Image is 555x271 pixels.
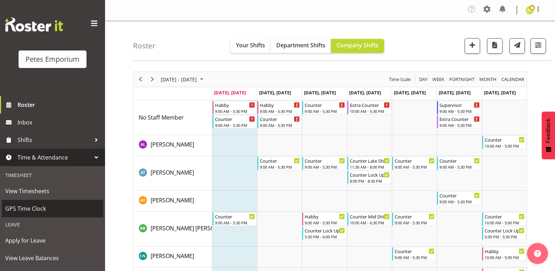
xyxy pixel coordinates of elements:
[151,141,194,148] span: [PERSON_NAME]
[305,164,345,170] div: 9:00 AM - 5:30 PM
[388,75,411,84] span: Time Scale
[2,182,103,200] a: View Timesheets
[213,101,257,114] div: No Staff Member"s event - Habby Begin From Monday, September 1, 2025 at 9:00:00 AM GMT+12:00 Ends...
[479,75,497,84] span: Month
[485,234,525,239] div: 5:00 PM - 5:30 PM
[151,168,194,177] a: [PERSON_NAME]
[160,75,197,84] span: [DATE] - [DATE]
[347,212,391,226] div: Beena Beena"s event - Counter Mid Shift Begin From Thursday, September 4, 2025 at 10:00:00 AM GMT...
[260,122,300,128] div: 9:00 AM - 5:30 PM
[2,200,103,217] a: GPS Time Clock
[437,101,481,114] div: No Staff Member"s event - Supervisor Begin From Saturday, September 6, 2025 at 9:00:00 AM GMT+12:...
[347,101,391,114] div: No Staff Member"s event - Extra Counter Begin From Thursday, September 4, 2025 at 10:00:00 AM GMT...
[139,113,184,122] a: No Staff Member
[151,252,194,260] a: [PERSON_NAME]
[350,171,390,178] div: Counter Lock Up
[347,171,391,184] div: Alex-Micheal Taniwha"s event - Counter Lock Up Begin From Thursday, September 4, 2025 at 8:00:00 ...
[271,39,331,53] button: Department Shifts
[331,39,384,53] button: Company Shifts
[432,75,445,84] span: Week
[482,212,526,226] div: Beena Beena"s event - Counter Begin From Sunday, September 7, 2025 at 10:00:00 AM GMT+12:00 Ends ...
[509,38,525,54] button: Send a list of all shifts for the selected filtered period to all rostered employees.
[350,157,390,164] div: Counter Late Shift
[133,191,212,212] td: Amelia Denz resource
[439,115,479,122] div: Extra Counter
[146,72,158,87] div: Next
[236,41,265,49] span: Your Shifts
[2,232,103,249] a: Apply for Leave
[5,18,63,32] img: Rosterit website logo
[500,75,526,84] button: Month
[305,101,345,108] div: Counter
[215,220,255,225] div: 9:00 AM - 5:30 PM
[214,89,246,96] span: [DATE], [DATE]
[18,152,91,163] span: Time & Attendance
[134,72,146,87] div: Previous
[350,108,390,114] div: 10:00 AM - 5:30 PM
[260,164,300,170] div: 9:00 AM - 5:30 PM
[437,191,481,205] div: Amelia Denz"s event - Counter Begin From Saturday, September 6, 2025 at 9:00:00 AM GMT+12:00 Ends...
[276,41,325,49] span: Department Shifts
[215,108,255,114] div: 9:00 AM - 5:30 PM
[350,164,390,170] div: 11:30 AM - 8:00 PM
[305,227,345,234] div: Counter Lock Up
[482,247,526,260] div: Christine Neville"s event - Habby Begin From Sunday, September 7, 2025 at 10:00:00 AM GMT+12:00 E...
[133,100,212,135] td: No Staff Member resource
[18,135,91,145] span: Shifts
[133,42,155,50] h4: Roster
[213,115,257,128] div: No Staff Member"s event - Counter Begin From Monday, September 1, 2025 at 9:00:00 AM GMT+12:00 En...
[305,157,345,164] div: Counter
[526,6,534,14] img: emma-croft7499.jpg
[18,117,102,128] span: Inbox
[439,108,479,114] div: 9:00 AM - 5:30 PM
[485,213,525,220] div: Counter
[133,156,212,191] td: Alex-Micheal Taniwha resource
[350,178,390,184] div: 8:00 PM - 8:30 PM
[305,213,345,220] div: Habby
[26,54,79,65] div: Petes Emporium
[392,157,436,170] div: Alex-Micheal Taniwha"s event - Counter Begin From Friday, September 5, 2025 at 9:00:00 AM GMT+12:...
[133,135,212,156] td: Abigail Lane resource
[260,108,300,114] div: 9:00 AM - 5:30 PM
[151,169,194,176] span: [PERSON_NAME]
[259,89,291,96] span: [DATE], [DATE]
[133,246,212,267] td: Christine Neville resource
[18,100,102,110] span: Roster
[230,39,271,53] button: Your Shifts
[260,157,300,164] div: Counter
[215,115,255,122] div: Counter
[485,227,525,234] div: Counter Lock Up
[439,89,471,96] span: [DATE], [DATE]
[418,75,429,84] button: Timeline Day
[139,114,184,121] span: No Staff Member
[305,234,345,239] div: 5:30 PM - 6:00 PM
[302,226,346,240] div: Beena Beena"s event - Counter Lock Up Begin From Wednesday, September 3, 2025 at 5:30:00 PM GMT+1...
[257,115,301,128] div: No Staff Member"s event - Counter Begin From Tuesday, September 2, 2025 at 9:00:00 AM GMT+12:00 E...
[439,192,479,199] div: Counter
[487,38,502,54] button: Download a PDF of the roster according to the set date range.
[395,220,435,225] div: 9:00 AM - 5:30 PM
[485,143,525,149] div: 10:00 AM - 5:00 PM
[160,75,207,84] button: September 01 - 07, 2025
[257,101,301,114] div: No Staff Member"s event - Habby Begin From Tuesday, September 2, 2025 at 9:00:00 AM GMT+12:00 End...
[5,253,100,263] span: View Leave Balances
[305,220,345,225] div: 9:00 AM - 5:30 PM
[5,235,100,246] span: Apply for Leave
[437,115,481,128] div: No Staff Member"s event - Extra Counter Begin From Saturday, September 6, 2025 at 9:00:00 AM GMT+...
[2,168,103,182] div: Timesheet
[349,89,381,96] span: [DATE], [DATE]
[485,255,525,260] div: 10:00 AM - 5:00 PM
[482,136,526,149] div: Abigail Lane"s event - Counter Begin From Sunday, September 7, 2025 at 10:00:00 AM GMT+12:00 Ends...
[394,89,426,96] span: [DATE], [DATE]
[449,75,475,84] span: Fortnight
[260,101,300,108] div: Habby
[392,247,436,260] div: Christine Neville"s event - Counter Begin From Friday, September 5, 2025 at 9:00:00 AM GMT+12:00 ...
[439,157,479,164] div: Counter
[534,250,541,257] img: help-xxl-2.png
[213,212,257,226] div: Beena Beena"s event - Counter Begin From Monday, September 1, 2025 at 9:00:00 AM GMT+12:00 Ends A...
[350,220,390,225] div: 10:00 AM - 6:30 PM
[395,255,435,260] div: 9:00 AM - 5:30 PM
[305,108,345,114] div: 9:00 AM - 5:30 PM
[337,41,379,49] span: Company Shifts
